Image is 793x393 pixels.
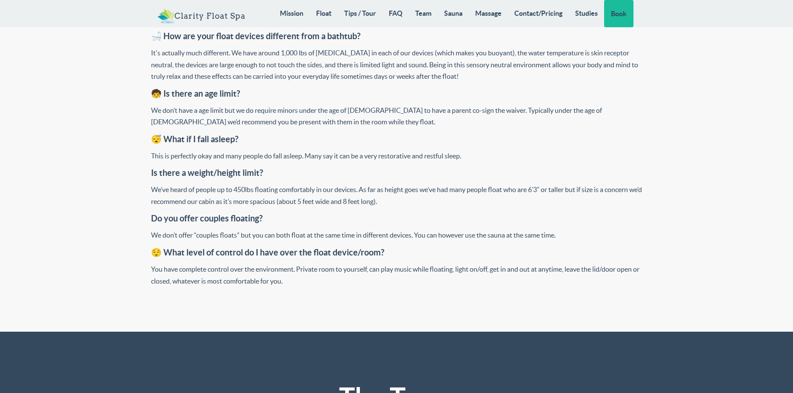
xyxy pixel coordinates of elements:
div: We don’t offer “couples floats” but you can both float at the same time in different devices. You... [151,229,642,241]
h4: 🛁 How are your float devices different from a bathtub? [151,32,642,41]
div: You have complete control over the environment. Private room to yourself, can play music while fl... [151,264,642,287]
div: This is perfectly okay and many people do fall asleep. Many say it can be a very restorative and ... [151,150,642,162]
div: We don’t have a age limit but we do require minors under the age of [DEMOGRAPHIC_DATA] to have a ... [151,105,642,128]
div: It's actually much different. We have around 1,000 lbs of [MEDICAL_DATA] in each of our devices (... [151,47,642,83]
h4: 😴 What if I fall asleep? [151,135,642,144]
div: We’ve heard of people up to 450lbs floating comfortably in our devices. As far as height goes we’... [151,184,642,207]
h4: Is there a weight/height limit? [151,168,642,178]
h4: Do you offer couples floating? [151,214,642,223]
h4: 😌 What level of control do I have over the float device/room? [151,248,642,257]
h4: 🧒 Is there an age limit? [151,89,642,98]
